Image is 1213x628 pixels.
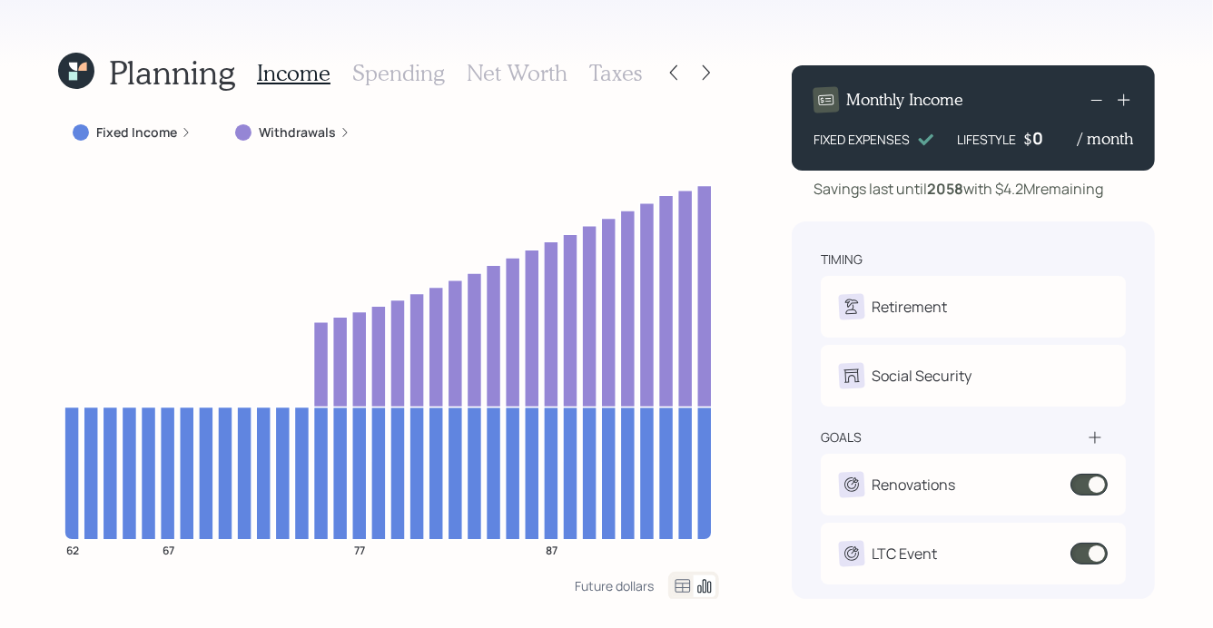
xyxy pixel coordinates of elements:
h3: Spending [352,60,445,86]
h1: Planning [109,53,235,92]
div: Savings last until with $4.2M remaining [814,178,1103,200]
tspan: 67 [163,543,174,558]
tspan: 87 [546,543,557,558]
h4: Monthly Income [846,90,963,110]
div: LIFESTYLE [957,130,1016,149]
div: Renovations [872,474,955,496]
div: 0 [1032,127,1078,149]
div: goals [821,428,862,446]
h4: $ [1023,129,1032,149]
h3: Taxes [589,60,642,86]
div: Retirement [872,296,947,318]
label: Withdrawals [259,123,336,142]
h4: / month [1078,129,1133,149]
h3: Income [257,60,330,86]
tspan: 62 [66,543,79,558]
div: Future dollars [575,577,654,594]
label: Fixed Income [96,123,177,142]
div: Social Security [872,365,971,387]
div: LTC Event [872,543,937,564]
tspan: 77 [354,543,365,558]
b: 2058 [927,179,963,199]
div: timing [821,250,863,269]
h3: Net Worth [467,60,567,86]
div: FIXED EXPENSES [814,130,910,149]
